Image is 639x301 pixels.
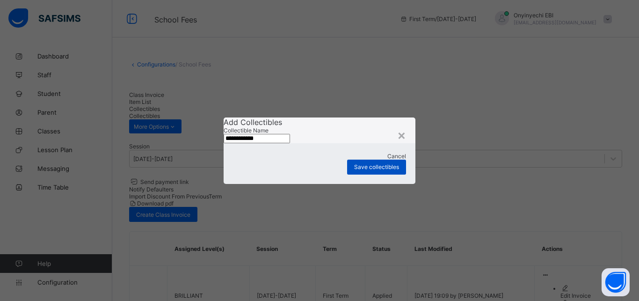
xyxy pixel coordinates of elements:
[397,127,406,143] div: ×
[354,163,399,170] span: Save collectibles
[387,153,406,160] span: Cancel
[224,117,282,127] span: Add Collectibles
[224,127,269,134] span: Collectible Name
[602,268,630,296] button: Open asap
